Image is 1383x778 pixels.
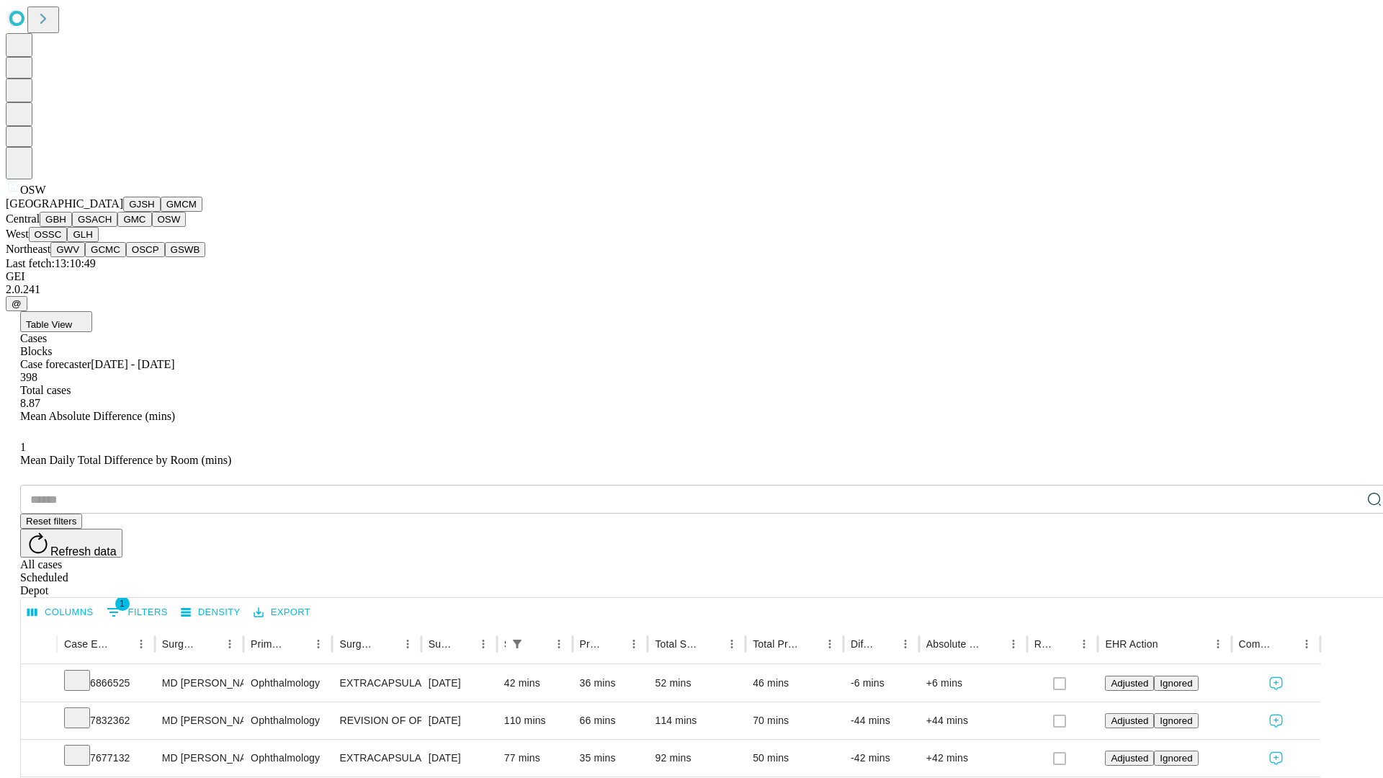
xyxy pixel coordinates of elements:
[6,213,40,225] span: Central
[926,638,982,650] div: Absolute Difference
[1111,715,1148,726] span: Adjusted
[20,384,71,396] span: Total cases
[20,410,175,422] span: Mean Absolute Difference (mins)
[1111,678,1148,689] span: Adjusted
[162,702,236,739] div: MD [PERSON_NAME] [PERSON_NAME]
[251,665,325,702] div: Ophthalmology
[1074,634,1094,654] button: Menu
[753,638,798,650] div: Total Predicted Duration
[103,601,171,624] button: Show filters
[655,702,738,739] div: 114 mins
[820,634,840,654] button: Menu
[339,638,375,650] div: Surgery Name
[655,638,700,650] div: Total Scheduled Duration
[580,740,641,777] div: 35 mins
[6,257,96,269] span: Last fetch: 13:10:49
[429,740,490,777] div: [DATE]
[50,545,117,558] span: Refresh data
[453,634,473,654] button: Sort
[429,665,490,702] div: [DATE]
[339,702,413,739] div: REVISION OF OPERATIVE WOUND [MEDICAL_DATA] [MEDICAL_DATA]
[162,665,236,702] div: MD [PERSON_NAME] [PERSON_NAME]
[504,702,565,739] div: 110 mins
[339,740,413,777] div: EXTRACAPSULAR CATARACT REMOVAL WITH [MEDICAL_DATA]
[722,634,742,654] button: Menu
[504,740,565,777] div: 77 mins
[91,358,174,370] span: [DATE] - [DATE]
[1105,751,1154,766] button: Adjusted
[429,702,490,739] div: [DATE]
[624,634,644,654] button: Menu
[1160,634,1180,654] button: Sort
[200,634,220,654] button: Sort
[926,665,1020,702] div: +6 mins
[983,634,1003,654] button: Sort
[753,740,836,777] div: 50 mins
[655,740,738,777] div: 92 mins
[507,634,527,654] div: 1 active filter
[1154,676,1198,691] button: Ignored
[29,227,68,242] button: OSSC
[20,514,82,529] button: Reset filters
[926,702,1020,739] div: +44 mins
[177,602,244,624] button: Density
[6,283,1377,296] div: 2.0.241
[6,197,123,210] span: [GEOGRAPHIC_DATA]
[20,529,122,558] button: Refresh data
[473,634,493,654] button: Menu
[800,634,820,654] button: Sort
[753,702,836,739] div: 70 mins
[28,671,50,697] button: Expand
[1297,634,1317,654] button: Menu
[429,638,452,650] div: Surgery Date
[377,634,398,654] button: Sort
[1160,753,1192,764] span: Ignored
[895,634,916,654] button: Menu
[308,634,328,654] button: Menu
[875,634,895,654] button: Sort
[28,709,50,734] button: Expand
[1239,638,1275,650] div: Comments
[1003,634,1024,654] button: Menu
[126,242,165,257] button: OSCP
[162,638,198,650] div: Surgeon Name
[529,634,549,654] button: Sort
[1105,713,1154,728] button: Adjusted
[251,740,325,777] div: Ophthalmology
[220,634,240,654] button: Menu
[67,227,98,242] button: GLH
[851,638,874,650] div: Difference
[580,638,603,650] div: Predicted In Room Duration
[398,634,418,654] button: Menu
[580,665,641,702] div: 36 mins
[6,243,50,255] span: Northeast
[926,740,1020,777] div: +42 mins
[162,740,236,777] div: MD [PERSON_NAME] [PERSON_NAME]
[123,197,161,212] button: GJSH
[753,665,836,702] div: 46 mins
[1105,676,1154,691] button: Adjusted
[251,702,325,739] div: Ophthalmology
[1105,638,1158,650] div: EHR Action
[165,242,206,257] button: GSWB
[1208,634,1228,654] button: Menu
[131,634,151,654] button: Menu
[64,702,148,739] div: 7832362
[339,665,413,702] div: EXTRACAPSULAR CATARACT REMOVAL WITH [MEDICAL_DATA]
[1160,715,1192,726] span: Ignored
[851,702,912,739] div: -44 mins
[1160,678,1192,689] span: Ignored
[20,454,231,466] span: Mean Daily Total Difference by Room (mins)
[115,596,130,611] span: 1
[85,242,126,257] button: GCMC
[20,358,91,370] span: Case forecaster
[504,638,506,650] div: Scheduled In Room Duration
[50,242,85,257] button: GWV
[1034,638,1053,650] div: Resolved in EHR
[1154,713,1198,728] button: Ignored
[1276,634,1297,654] button: Sort
[1111,753,1148,764] span: Adjusted
[604,634,624,654] button: Sort
[507,634,527,654] button: Show filters
[28,746,50,772] button: Expand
